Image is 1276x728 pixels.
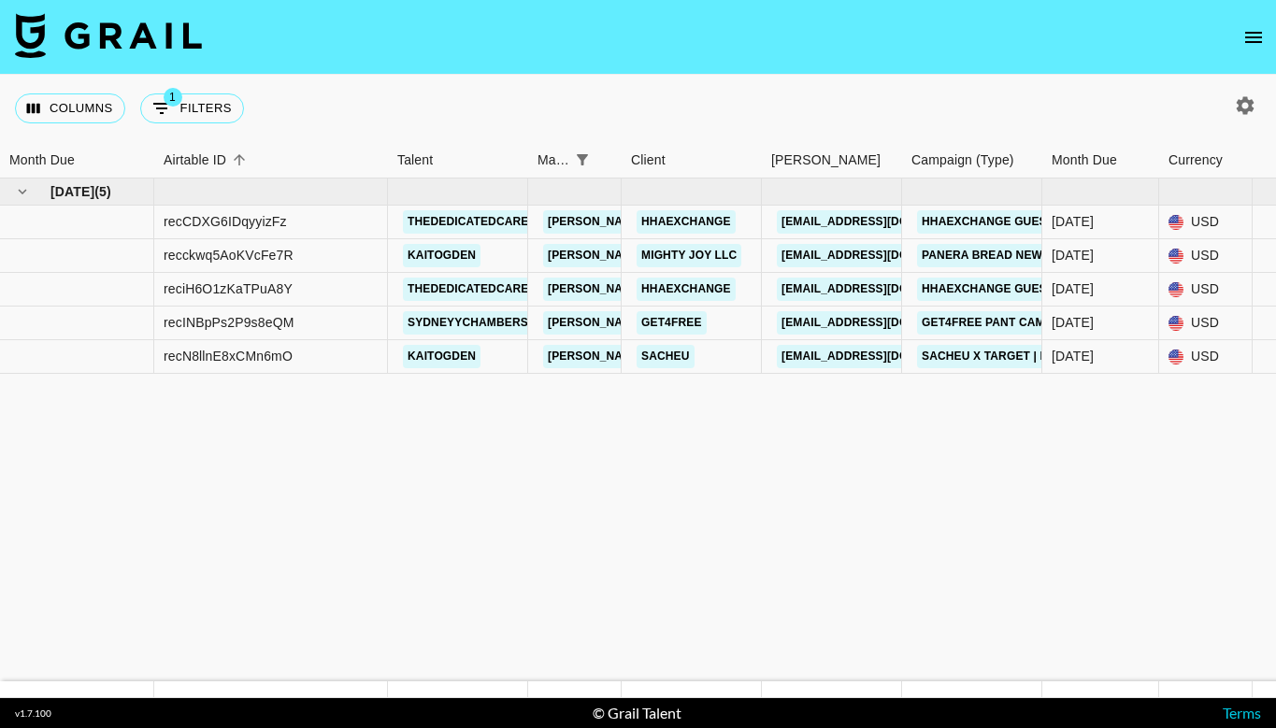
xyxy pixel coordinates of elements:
a: Hhaexchange Guest Speaking Events [917,210,1170,234]
a: [EMAIL_ADDRESS][DOMAIN_NAME] [777,345,986,368]
div: recCDXG6IDqyyizFz [164,212,287,231]
a: [EMAIL_ADDRESS][DOMAIN_NAME] [777,210,986,234]
img: Grail Talent [15,13,202,58]
div: Sep '25 [1052,279,1094,298]
div: Currency [1159,142,1253,178]
a: kaitogden [403,244,480,267]
div: 1 active filter [569,147,595,173]
div: Airtable ID [154,142,388,178]
div: USD [1159,239,1253,273]
button: hide children [9,178,36,205]
div: Campaign (Type) [911,142,1014,178]
a: Sacheu [637,345,695,368]
div: [PERSON_NAME] [771,142,881,178]
div: Sep '25 [1052,347,1094,365]
div: USD [1159,206,1253,239]
div: v 1.7.100 [15,707,51,720]
span: 1 [164,88,182,107]
div: Sep '25 [1052,313,1094,332]
div: reciH6O1zKaTPuA8Y [164,279,293,298]
span: ( 5 ) [94,182,111,201]
div: USD [1159,307,1253,340]
a: [PERSON_NAME][EMAIL_ADDRESS][PERSON_NAME][DOMAIN_NAME] [543,345,944,368]
div: USD [1159,273,1253,307]
button: open drawer [1235,19,1272,56]
a: Get4free [637,311,707,335]
a: kaitogden [403,345,480,368]
div: Sep '25 [1052,246,1094,264]
div: Talent [397,142,433,178]
div: recINBpPs2P9s8eQM [164,313,294,332]
button: Sort [595,147,622,173]
a: sydneyychambers [403,311,533,335]
a: [EMAIL_ADDRESS][DOMAIN_NAME] [777,278,986,301]
button: Sort [226,147,252,173]
div: recN8llnE8xCMn6mO [164,347,293,365]
div: Client [631,142,666,178]
a: Get4Free Pant Campaign [917,311,1085,335]
button: Show filters [569,147,595,173]
div: Airtable ID [164,142,226,178]
div: Month Due [9,142,75,178]
div: Month Due [1042,142,1159,178]
div: recckwq5AoKVcFe7R [164,246,294,264]
a: [PERSON_NAME][EMAIL_ADDRESS][PERSON_NAME][DOMAIN_NAME] [543,278,944,301]
div: Talent [388,142,528,178]
a: Mighty Joy LLC [637,244,741,267]
a: [PERSON_NAME][EMAIL_ADDRESS][PERSON_NAME][DOMAIN_NAME] [543,244,944,267]
a: Hhaexchange [637,210,736,234]
a: Panera Bread New Cafe [GEOGRAPHIC_DATA] [US_STATE] [917,244,1276,267]
a: [EMAIL_ADDRESS][DOMAIN_NAME] [777,311,986,335]
a: Hhaexchange Guest Speaking Events [917,278,1170,301]
button: Show filters [140,93,244,123]
a: [EMAIL_ADDRESS][DOMAIN_NAME] [777,244,986,267]
div: Booker [762,142,902,178]
div: USD [1159,340,1253,374]
div: Sep '25 [1052,212,1094,231]
div: Month Due [1052,142,1117,178]
a: thededicatedcaregiver [403,210,569,234]
a: thededicatedcaregiver [403,278,569,301]
div: © Grail Talent [593,704,681,722]
a: Terms [1223,704,1261,721]
div: Currency [1168,142,1223,178]
a: Sacheu x Target | Launch Box [917,345,1121,368]
div: Client [622,142,762,178]
div: Campaign (Type) [902,142,1042,178]
div: Manager [538,142,569,178]
span: [DATE] [50,182,94,201]
button: Select columns [15,93,125,123]
a: Hhaexchange [637,278,736,301]
a: [PERSON_NAME][EMAIL_ADDRESS][PERSON_NAME][DOMAIN_NAME] [543,210,944,234]
div: Manager [528,142,622,178]
a: [PERSON_NAME][EMAIL_ADDRESS][PERSON_NAME][DOMAIN_NAME] [543,311,944,335]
